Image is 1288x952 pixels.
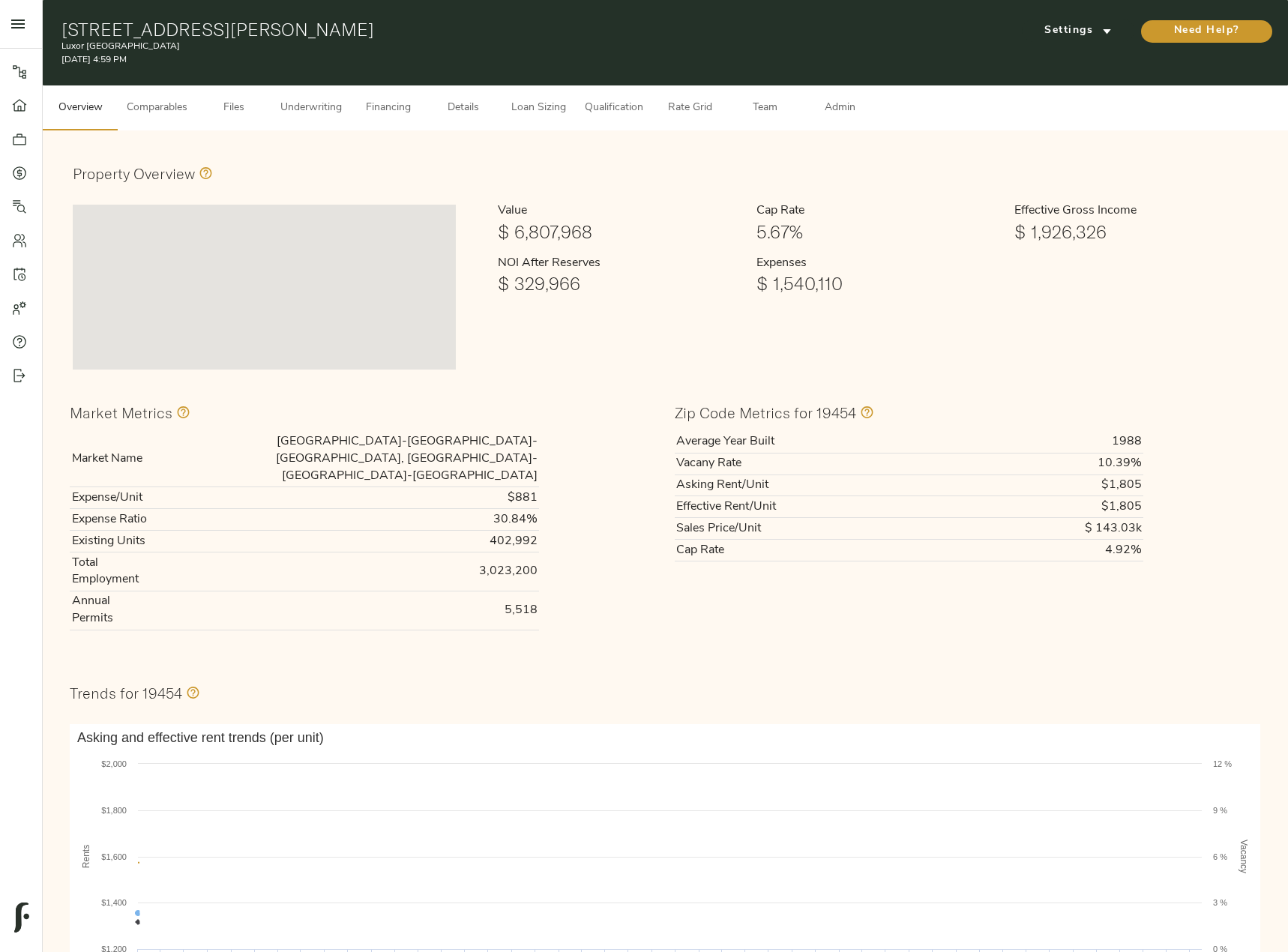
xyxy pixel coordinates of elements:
[101,806,127,815] text: $1,800
[1156,22,1257,40] span: Need Help?
[70,487,154,509] th: Expense/Unit
[756,221,1003,242] h1: 5.67%
[70,531,154,552] th: Existing Units
[756,273,1003,294] h1: $ 1,540,110
[675,518,970,540] th: Sales Price/Unit
[101,852,127,861] text: $1,600
[675,453,970,475] th: Vacany Rate
[52,99,109,118] span: Overview
[172,403,190,421] svg: Values in this section comprise all zip codes within the Philadelphia-Camden-Wilmington, PA-NJ-DE...
[510,99,567,118] span: Loan Sizing
[498,273,744,294] h1: $ 329,966
[61,19,867,40] h1: [STREET_ADDRESS][PERSON_NAME]
[498,202,744,221] h6: Value
[970,432,1144,453] td: 1988
[61,53,867,67] p: [DATE] 4:59 PM
[1141,20,1272,43] button: Need Help?
[101,759,127,768] text: $2,000
[970,496,1144,518] td: $1,805
[970,540,1144,561] td: 4.92%
[154,552,539,591] td: 3,023,200
[70,552,154,591] th: Total Employment
[1213,759,1232,768] text: 12 %
[585,99,643,118] span: Qualification
[70,509,154,531] th: Expense Ratio
[70,432,154,487] th: Market Name
[77,730,324,745] text: Asking and effective rent trends (per unit)
[1213,806,1227,815] text: 9 %
[70,404,172,421] h3: Market Metrics
[1213,852,1227,861] text: 6 %
[280,99,342,118] span: Underwriting
[675,475,970,496] th: Asking Rent/Unit
[675,496,970,518] th: Effective Rent/Unit
[736,99,793,118] span: Team
[1239,840,1250,873] text: Vacancy
[756,254,1003,274] h6: Expenses
[1014,221,1261,242] h1: $ 1,926,326
[675,540,970,561] th: Cap Rate
[675,404,856,421] h3: Zip Code Metrics for 19454
[661,99,718,118] span: Rate Grid
[498,221,744,242] h1: $ 6,807,968
[14,903,29,933] img: logo
[61,40,867,53] p: Luxor [GEOGRAPHIC_DATA]
[811,99,868,118] span: Admin
[73,165,195,182] h3: Property Overview
[856,403,874,421] svg: Values in this section only include information specific to the 19454 zip code
[360,99,417,118] span: Financing
[101,898,127,907] text: $1,400
[154,432,539,487] td: [GEOGRAPHIC_DATA]-[GEOGRAPHIC_DATA]-[GEOGRAPHIC_DATA], [GEOGRAPHIC_DATA]-[GEOGRAPHIC_DATA]-[GEOGR...
[675,432,970,453] th: Average Year Built
[1014,202,1261,221] h6: Effective Gross Income
[498,254,744,274] h6: NOI After Reserves
[435,99,492,118] span: Details
[1037,22,1119,40] span: Settings
[1022,19,1134,42] button: Settings
[154,531,539,552] td: 402,992
[70,591,154,630] th: Annual Permits
[154,509,539,531] td: 30.84%
[756,202,1003,221] h6: Cap Rate
[127,99,187,118] span: Comparables
[205,99,262,118] span: Files
[70,684,182,702] h3: Trends for 19454
[81,845,91,868] text: Rents
[154,487,539,509] td: $881
[1213,898,1227,907] text: 3 %
[249,253,280,293] div: Subject Propery
[970,518,1144,540] td: $ 143.03k
[154,591,539,630] td: 5,518
[970,475,1144,496] td: $1,805
[970,453,1144,475] td: 10.39%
